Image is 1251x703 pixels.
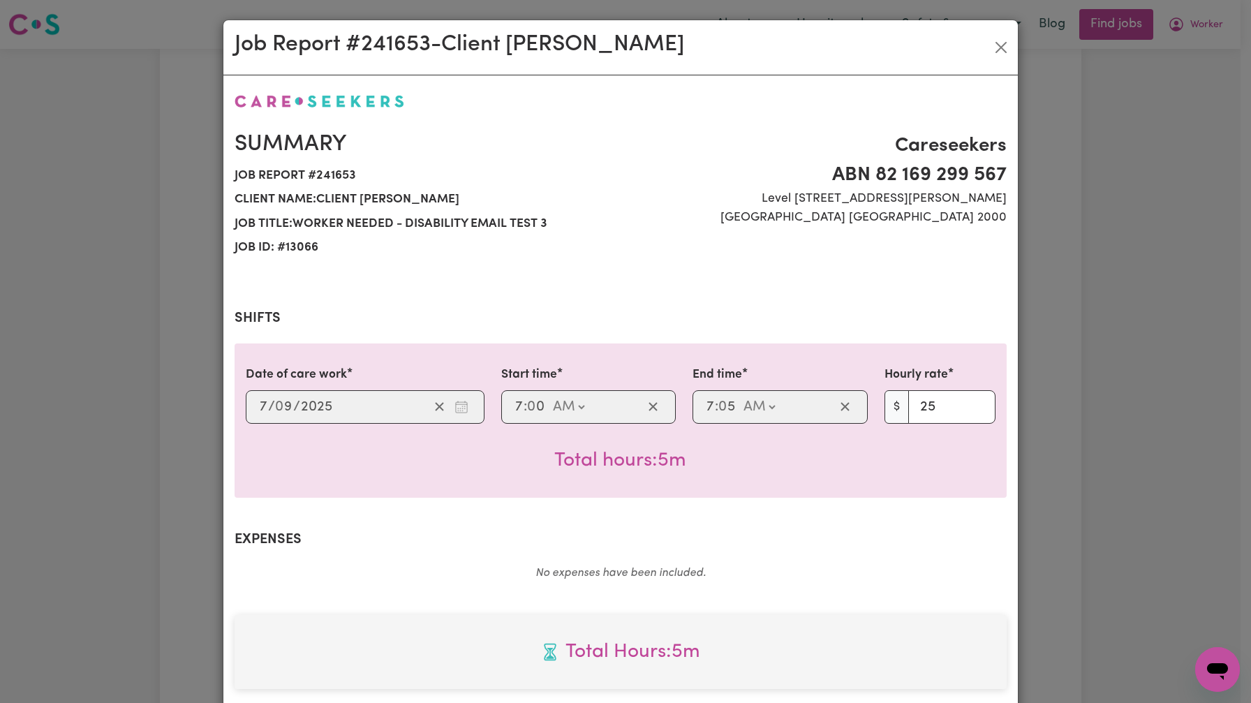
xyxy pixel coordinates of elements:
input: -- [719,397,736,417]
button: Enter the date of care work [450,397,473,417]
span: ABN 82 169 299 567 [629,161,1007,190]
span: 0 [275,400,283,414]
span: 0 [527,400,535,414]
button: Clear date [429,397,450,417]
span: / [268,399,275,415]
button: Close [990,36,1012,59]
span: / [293,399,300,415]
h2: Summary [235,131,612,158]
input: -- [276,397,293,417]
em: No expenses have been included. [535,568,706,579]
span: Job title: Worker needed - disability email test 3 [235,212,612,236]
span: Client name: Client [PERSON_NAME] [235,188,612,212]
input: ---- [300,397,333,417]
span: : [524,399,527,415]
label: Date of care work [246,366,347,384]
span: [GEOGRAPHIC_DATA] [GEOGRAPHIC_DATA] 2000 [629,209,1007,227]
span: $ [884,390,909,424]
span: Level [STREET_ADDRESS][PERSON_NAME] [629,190,1007,208]
h2: Shifts [235,310,1007,327]
span: Careseekers [629,131,1007,161]
label: Start time [501,366,557,384]
input: -- [259,397,268,417]
input: -- [706,397,715,417]
label: Hourly rate [884,366,948,384]
span: Total hours worked: 5 minutes [554,451,686,471]
span: 0 [718,400,727,414]
iframe: Button to launch messaging window [1195,647,1240,692]
span: Total hours worked: 5 minutes [246,637,995,667]
span: Job ID: # 13066 [235,236,612,260]
h2: Expenses [235,531,1007,548]
img: Careseekers logo [235,95,404,108]
h2: Job Report # 241653 - Client [PERSON_NAME] [235,31,684,58]
input: -- [515,397,524,417]
span: Job report # 241653 [235,164,612,188]
input: -- [528,397,546,417]
span: : [715,399,718,415]
label: End time [693,366,742,384]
